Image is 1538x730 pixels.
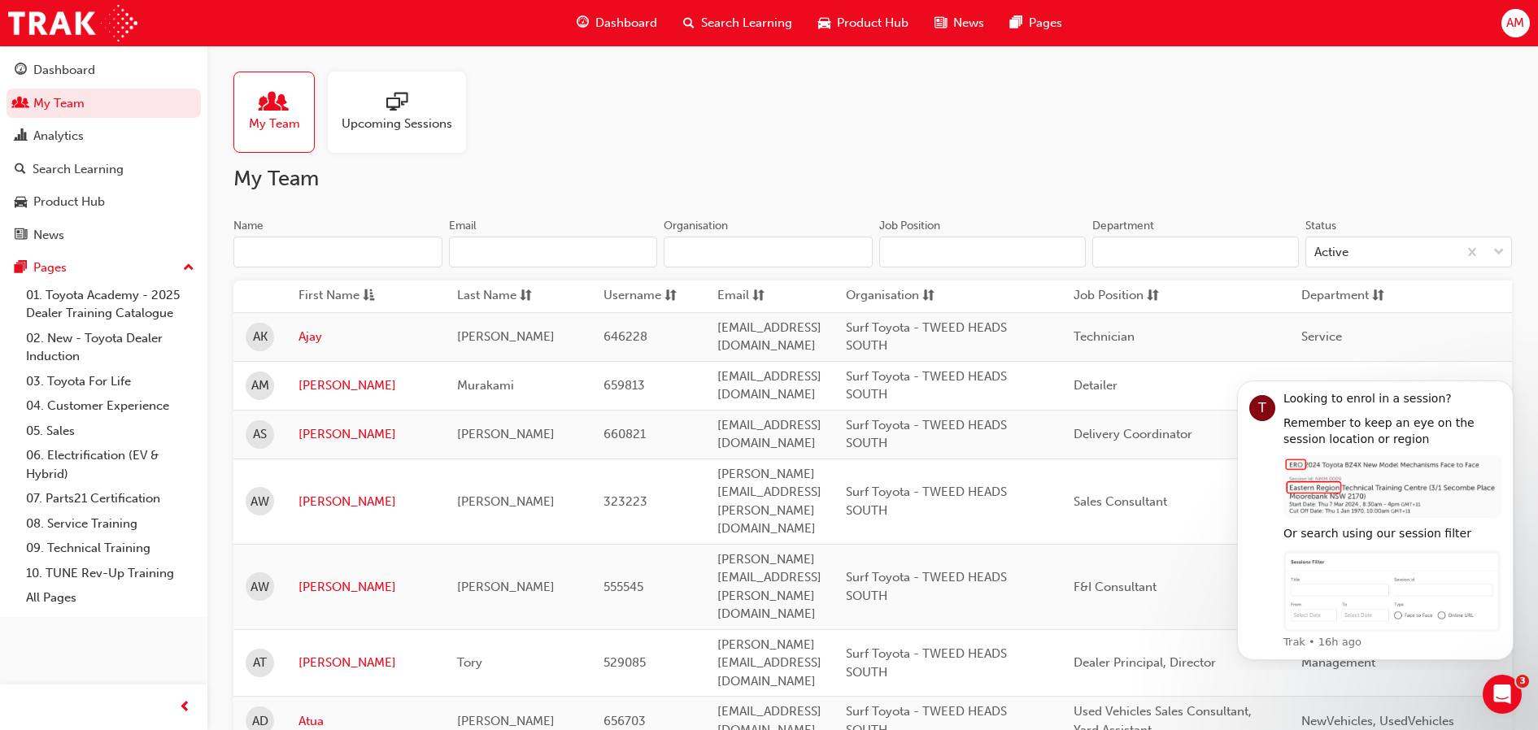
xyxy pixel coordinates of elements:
a: 07. Parts21 Certification [20,486,201,511]
span: sorting-icon [664,286,677,306]
span: up-icon [183,258,194,279]
span: AW [251,493,269,511]
span: AT [253,654,267,672]
span: Organisation [846,286,919,306]
a: guage-iconDashboard [564,7,670,40]
button: First Nameasc-icon [298,286,388,306]
span: Surf Toyota - TWEED HEADS SOUTH [846,418,1007,451]
span: car-icon [15,195,27,210]
a: Analytics [7,121,201,151]
button: Pages [7,253,201,283]
span: NewVehicles, UsedVehicles [1301,714,1454,728]
span: chart-icon [15,129,27,144]
a: All Pages [20,585,201,611]
a: 06. Electrification (EV & Hybrid) [20,443,201,486]
a: [PERSON_NAME] [298,578,433,597]
span: F&I Consultant [1074,580,1157,594]
span: news-icon [935,13,947,33]
div: Email [449,218,477,234]
a: 08. Service Training [20,511,201,537]
span: [EMAIL_ADDRESS][DOMAIN_NAME] [717,369,821,402]
span: Surf Toyota - TWEED HEADS SOUTH [846,369,1007,402]
a: My Team [7,89,201,119]
span: 660821 [603,427,646,441]
span: sorting-icon [520,286,532,306]
span: Job Position [1074,286,1144,306]
span: Surf Toyota - TWEED HEADS SOUTH [846,570,1007,603]
a: Ajay [298,328,433,346]
span: search-icon [15,163,26,177]
img: Trak [8,5,137,41]
button: Emailsorting-icon [717,286,807,306]
a: 10. TUNE Rev-Up Training [20,561,201,586]
span: AM [1506,14,1524,33]
span: Surf Toyota - TWEED HEADS SOUTH [846,484,1007,518]
button: Departmentsorting-icon [1301,286,1391,306]
span: [PERSON_NAME][EMAIL_ADDRESS][DOMAIN_NAME] [717,637,821,689]
span: [EMAIL_ADDRESS][DOMAIN_NAME] [717,320,821,354]
span: Service [1301,329,1342,344]
span: guage-icon [15,63,27,78]
span: prev-icon [179,697,191,718]
span: Username [603,286,661,306]
span: AW [251,578,269,597]
input: Job Position [879,237,1086,267]
span: News [953,14,984,33]
a: pages-iconPages [997,7,1075,40]
div: Status [1305,218,1336,234]
span: My Team [249,115,300,133]
input: Department [1092,237,1299,267]
span: 656703 [603,714,646,728]
span: Dealer Principal, Director [1074,655,1216,670]
span: sessionType_ONLINE_URL-icon [386,92,407,115]
span: asc-icon [363,286,375,306]
span: sorting-icon [752,286,765,306]
div: News [33,226,64,245]
button: AM [1501,9,1530,37]
span: 323223 [603,494,647,509]
div: Department [1092,218,1154,234]
span: Upcoming Sessions [342,115,452,133]
span: [PERSON_NAME] [457,329,555,344]
h2: My Team [233,166,1512,192]
span: AK [253,328,268,346]
span: [EMAIL_ADDRESS][DOMAIN_NAME] [717,418,821,451]
span: [PERSON_NAME] [457,714,555,728]
button: DashboardMy TeamAnalyticsSearch LearningProduct HubNews [7,52,201,253]
span: search-icon [683,13,695,33]
span: 555545 [603,580,643,594]
div: Dashboard [33,61,95,80]
input: Email [449,237,658,267]
div: Organisation [664,218,728,234]
a: [PERSON_NAME] [298,425,433,444]
span: 659813 [603,378,645,393]
span: [PERSON_NAME] [457,494,555,509]
a: 04. Customer Experience [20,393,201,419]
span: Surf Toyota - TWEED HEADS SOUTH [846,646,1007,680]
span: [PERSON_NAME] [457,580,555,594]
span: Sales Consultant [1074,494,1167,509]
div: Active [1314,243,1348,262]
span: Email [717,286,749,306]
a: 01. Toyota Academy - 2025 Dealer Training Catalogue [20,283,201,326]
iframe: Intercom notifications message [1213,366,1538,670]
a: [PERSON_NAME] [298,654,433,672]
div: Job Position [879,218,940,234]
div: Pages [33,259,67,277]
a: [PERSON_NAME] [298,376,433,395]
button: Usernamesorting-icon [603,286,693,306]
a: news-iconNews [921,7,997,40]
span: sorting-icon [1147,286,1159,306]
button: Job Positionsorting-icon [1074,286,1163,306]
a: car-iconProduct Hub [805,7,921,40]
span: Last Name [457,286,516,306]
div: Analytics [33,127,84,146]
span: pages-icon [1010,13,1022,33]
